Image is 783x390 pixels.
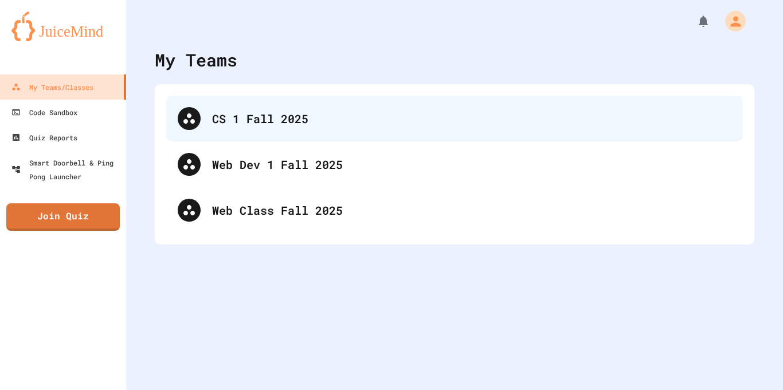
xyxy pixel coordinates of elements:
[155,47,237,73] div: My Teams
[675,11,713,31] div: My Notifications
[212,156,731,173] div: Web Dev 1 Fall 2025
[166,96,743,141] div: CS 1 Fall 2025
[11,11,115,41] img: logo-orange.svg
[6,203,120,231] a: Join Quiz
[11,131,77,144] div: Quiz Reports
[11,105,77,119] div: Code Sandbox
[166,187,743,233] div: Web Class Fall 2025
[11,80,93,94] div: My Teams/Classes
[212,110,731,127] div: CS 1 Fall 2025
[166,141,743,187] div: Web Dev 1 Fall 2025
[713,8,749,34] div: My Account
[11,156,122,183] div: Smart Doorbell & Ping Pong Launcher
[212,202,731,219] div: Web Class Fall 2025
